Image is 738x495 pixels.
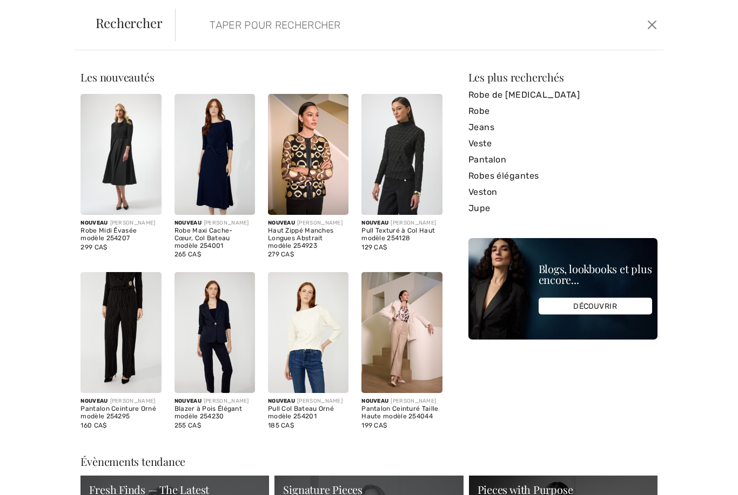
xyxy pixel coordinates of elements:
[268,405,348,421] div: Pull Col Bateau Orné modèle 254201
[175,422,201,429] span: 255 CA$
[80,272,161,393] img: Pantalon Ceinture Orné modèle 254295. Black/Gold
[268,272,348,393] img: Pull Col Bateau Orné modèle 254201. Vanilla
[468,72,658,83] div: Les plus recherchés
[468,152,658,168] a: Pantalon
[361,422,387,429] span: 199 CA$
[268,220,295,226] span: Nouveau
[468,135,658,152] a: Veste
[80,94,161,215] img: Robe Midi Évasée modèle 254207. Black
[361,219,442,227] div: [PERSON_NAME]
[468,168,658,184] a: Robes élégantes
[361,397,442,405] div: [PERSON_NAME]
[175,398,202,404] span: Nouveau
[268,422,294,429] span: 185 CA$
[361,272,442,393] img: Pantalon Ceinturé Taille Haute modèle 254044. Fawn
[468,184,658,200] a: Veston
[175,227,255,249] div: Robe Maxi Cache-Cœur, Col Bateau modèle 254001
[96,16,163,29] span: Rechercher
[268,250,294,258] span: 279 CA$
[478,484,649,495] div: Pieces with Purpose
[80,397,161,405] div: [PERSON_NAME]
[268,219,348,227] div: [PERSON_NAME]
[268,397,348,405] div: [PERSON_NAME]
[468,200,658,216] a: Jupe
[202,9,533,41] input: TAPER POUR RECHERCHER
[175,250,201,258] span: 265 CA$
[175,397,255,405] div: [PERSON_NAME]
[268,227,348,249] div: Haut Zippé Manches Longues Abstrait modèle 254923
[175,220,202,226] span: Nouveau
[644,16,660,33] button: Ferme
[268,398,295,404] span: Nouveau
[361,94,442,215] img: Pull Texturé à Col Haut modèle 254128. Black
[80,220,108,226] span: Nouveau
[80,227,161,242] div: Robe Midi Évasée modèle 254207
[283,484,454,495] div: Signature Pieces
[468,103,658,119] a: Robe
[80,422,106,429] span: 160 CA$
[361,243,387,251] span: 129 CA$
[539,263,652,285] div: Blogs, lookbooks et plus encore...
[175,272,255,393] img: Blazer à Pois Élégant modèle 254230. Navy
[80,398,108,404] span: Nouveau
[361,227,442,242] div: Pull Texturé à Col Haut modèle 254128
[80,219,161,227] div: [PERSON_NAME]
[80,70,154,84] span: Les nouveautés
[468,87,658,103] a: Robe de [MEDICAL_DATA]
[468,119,658,135] a: Jeans
[268,94,348,215] img: Haut Zippé Manches Longues Abstrait modèle 254923. Gold/Black
[80,243,107,251] span: 299 CA$
[175,219,255,227] div: [PERSON_NAME]
[175,405,255,421] div: Blazer à Pois Élégant modèle 254230
[175,94,255,215] img: Robe Maxi Cache-Cœur, Col Bateau modèle 254001. Midnight
[361,398,388,404] span: Nouveau
[80,405,161,421] div: Pantalon Ceinture Orné modèle 254295
[80,456,657,467] div: Évènements tendance
[539,298,652,315] div: DÉCOUVRIR
[468,238,658,340] img: Blogs, lookbooks et plus encore...
[361,405,442,421] div: Pantalon Ceinturé Taille Haute modèle 254044
[361,220,388,226] span: Nouveau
